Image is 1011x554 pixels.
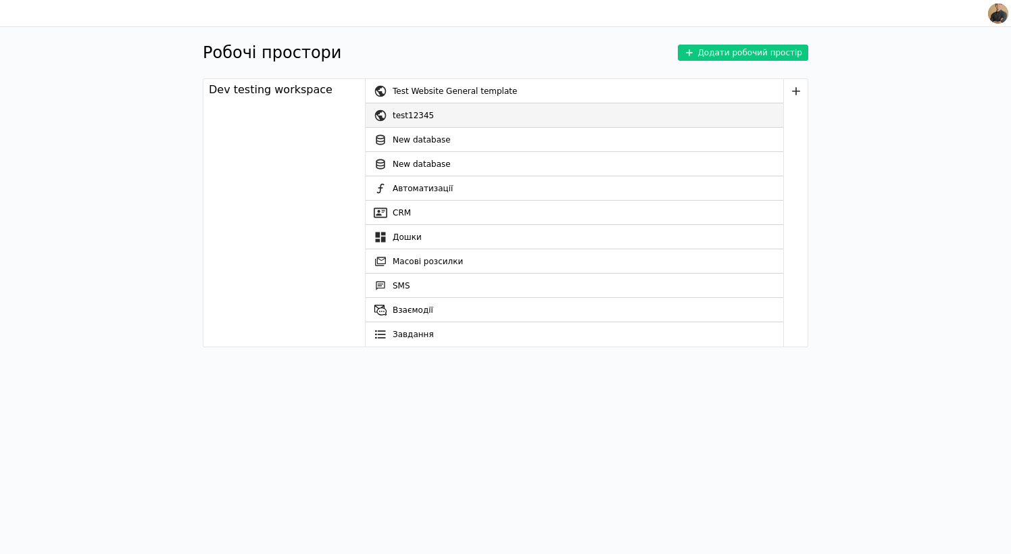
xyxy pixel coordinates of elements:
button: Додати робочий простір [678,45,808,61]
a: Дошки [366,225,783,249]
a: Завдання [366,322,783,347]
a: New database [366,128,783,152]
a: Test Website General template [366,79,783,103]
div: test12345 [393,103,783,128]
a: Взаємодії [366,298,783,322]
a: test12345 [366,103,783,128]
a: New database [366,152,783,176]
a: CRM [366,201,783,225]
a: Автоматизації [366,176,783,201]
div: Dev testing workspace [209,82,332,98]
div: Test Website General template [393,79,783,103]
a: SMS [366,274,783,298]
h1: Робочі простори [203,41,341,65]
a: Масові розсилки [366,249,783,274]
